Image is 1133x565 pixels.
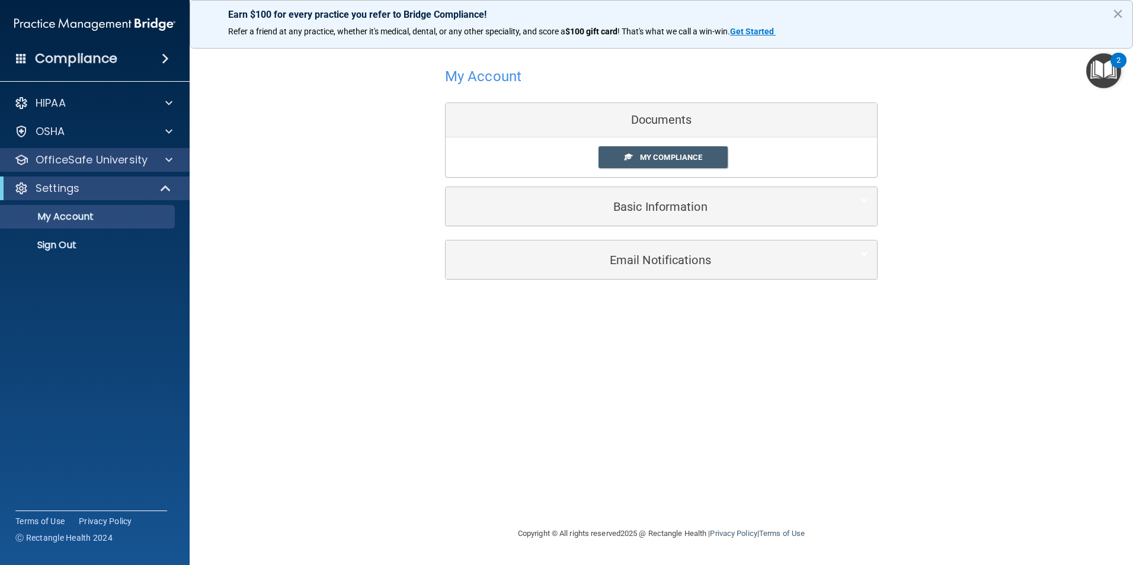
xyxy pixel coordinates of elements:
p: HIPAA [36,96,66,110]
p: Earn $100 for every practice you refer to Bridge Compliance! [228,9,1094,20]
a: OSHA [14,124,172,139]
p: Settings [36,181,79,195]
a: Email Notifications [455,246,868,273]
div: Documents [446,103,877,137]
p: OfficeSafe University [36,153,148,167]
a: Terms of Use [759,529,805,538]
span: ! That's what we call a win-win. [617,27,730,36]
a: Get Started [730,27,776,36]
a: OfficeSafe University [14,153,172,167]
a: Terms of Use [15,515,65,527]
span: Refer a friend at any practice, whether it's medical, dental, or any other speciality, and score a [228,27,565,36]
p: Sign Out [8,239,169,251]
strong: $100 gift card [565,27,617,36]
a: Settings [14,181,172,195]
h4: My Account [445,69,521,84]
a: Privacy Policy [710,529,757,538]
h5: Email Notifications [455,253,832,267]
h5: Basic Information [455,200,832,213]
div: Copyright © All rights reserved 2025 @ Rectangle Health | | [445,515,878,553]
a: Privacy Policy [79,515,132,527]
p: OSHA [36,124,65,139]
a: Basic Information [455,193,868,220]
img: PMB logo [14,12,175,36]
div: 2 [1116,60,1121,76]
strong: Get Started [730,27,774,36]
button: Close [1112,4,1124,23]
a: HIPAA [14,96,172,110]
span: My Compliance [640,153,702,162]
h4: Compliance [35,50,117,67]
p: My Account [8,211,169,223]
button: Open Resource Center, 2 new notifications [1086,53,1121,88]
span: Ⓒ Rectangle Health 2024 [15,532,113,544]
